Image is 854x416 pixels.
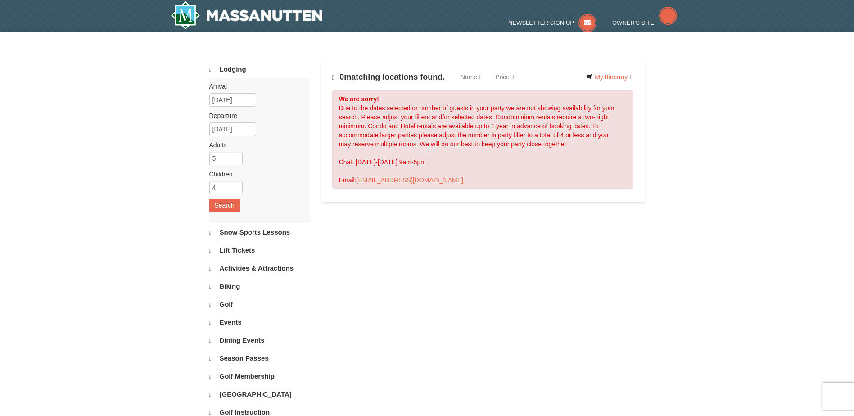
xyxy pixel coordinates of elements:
h4: matching locations found. [332,72,445,82]
a: Massanutten Resort [171,1,323,30]
label: Arrival [209,82,303,91]
a: [EMAIL_ADDRESS][DOMAIN_NAME] [357,176,463,184]
a: Lodging [209,61,310,78]
a: Golf Membership [209,368,310,385]
a: [GEOGRAPHIC_DATA] [209,386,310,403]
a: Biking [209,278,310,295]
a: Price [488,68,521,86]
span: Newsletter Sign Up [508,19,574,26]
a: Dining Events [209,332,310,349]
strong: We are sorry! [339,95,379,103]
span: 0 [339,72,344,81]
a: Season Passes [209,350,310,367]
a: Newsletter Sign Up [508,19,596,26]
label: Children [209,170,303,179]
a: Events [209,314,310,331]
a: My Itinerary [580,70,638,84]
a: Golf [209,296,310,313]
a: Activities & Attractions [209,260,310,277]
a: Name [454,68,488,86]
a: Lift Tickets [209,242,310,259]
button: Search [209,199,240,212]
label: Adults [209,140,303,149]
a: Snow Sports Lessons [209,224,310,241]
div: Due to the dates selected or number of guests in your party we are not showing availability for y... [332,90,634,189]
label: Departure [209,111,303,120]
a: Owner's Site [612,19,677,26]
img: Massanutten Resort Logo [171,1,323,30]
span: Owner's Site [612,19,655,26]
